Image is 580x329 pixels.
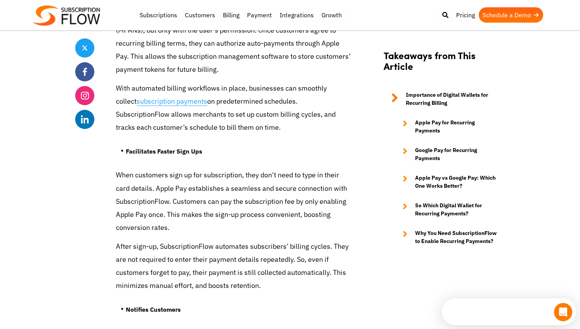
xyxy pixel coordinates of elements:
[116,169,352,234] p: When customers sign up for subscription, they don’t need to type in their card details. Apple Pay...
[136,7,181,23] a: Subscriptions
[415,202,497,218] strong: So Which Digital Wallet for Recurring Payments?
[415,229,497,245] strong: Why You Need SubscriptionFlow to Enable Recurring Payments?
[406,91,497,107] strong: Importance of Digital Wallets for Recurring Billing
[479,7,543,23] a: Schedule a Demo
[116,82,352,134] p: With automated billing workflows in place, businesses can smoothly collect on predetermined sched...
[395,229,497,245] a: Why You Need SubscriptionFlow to Enable Recurring Payments?
[395,174,497,190] a: Apple Pay vs Google Pay: Which One Works Better?
[137,97,207,106] a: subscription payments
[8,13,115,21] div: The team will reply as soon as they can
[395,119,497,135] a: Apple Pay for Recurring Payments
[8,7,115,13] div: Need help?
[318,7,346,23] a: Growth
[415,146,497,162] strong: Google Pay for Recurring Payments
[126,147,202,155] strong: Facilitates Faster Sign Ups
[243,7,276,23] a: Payment
[116,240,352,293] p: After sign-up, SubscriptionFlow automates subscribers’ billing cycles. They are not required to e...
[276,7,318,23] a: Integrations
[415,174,497,190] strong: Apple Pay vs Google Pay: Which One Works Better?
[442,298,576,325] iframe: Intercom live chat discovery launcher
[395,202,497,218] a: So Which Digital Wallet for Recurring Payments?
[415,119,497,135] strong: Apple Pay for Recurring Payments
[384,50,497,79] h2: Takeaways from This Article
[126,306,181,313] strong: Notifies Customers
[33,5,100,26] img: Subscriptionflow
[3,3,137,24] div: Open Intercom Messenger
[554,303,572,321] iframe: Intercom live chat
[219,7,243,23] a: Billing
[181,7,219,23] a: Customers
[452,7,479,23] a: Pricing
[116,11,352,76] p: Apple Pay supports recurring billing workflows through its merchant tokens (MPANs), but only with...
[395,146,497,162] a: Google Pay for Recurring Payments
[384,91,497,107] a: Importance of Digital Wallets for Recurring Billing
